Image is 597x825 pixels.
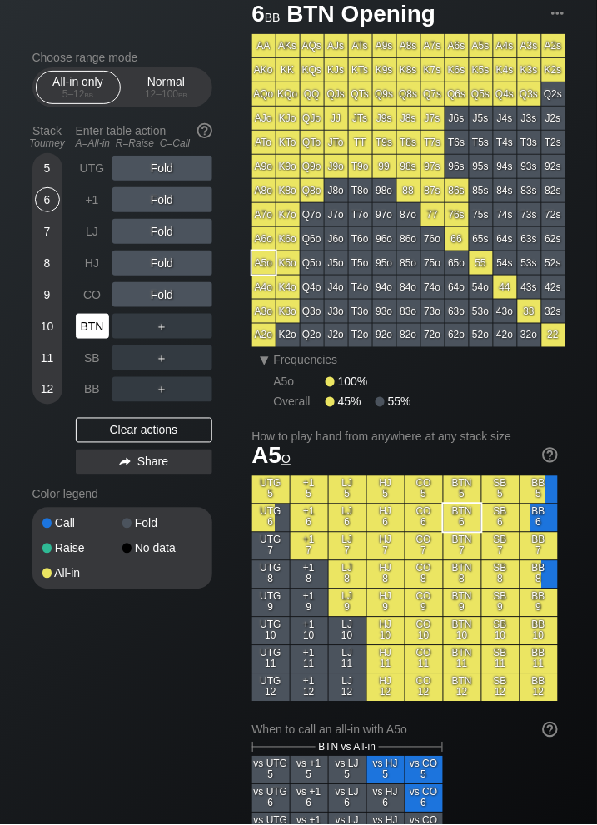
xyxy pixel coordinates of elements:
[541,721,560,739] img: help.32db89a4.svg
[301,82,324,106] div: QQ
[518,34,541,57] div: A3s
[367,589,405,617] div: HJ 9
[42,543,122,554] div: Raise
[518,82,541,106] div: Q3s
[112,282,212,307] div: Fold
[397,82,420,106] div: Q8s
[373,179,396,202] div: 98o
[542,227,565,251] div: 62s
[35,251,60,276] div: 8
[325,131,348,154] div: JTo
[329,757,366,784] div: vs LJ 5
[329,618,366,645] div: LJ 10
[76,219,109,244] div: LJ
[276,107,300,130] div: KJo
[494,58,517,82] div: K4s
[349,203,372,226] div: T7o
[32,481,212,508] div: Color legend
[518,155,541,178] div: 93s
[482,476,520,504] div: SB 5
[494,107,517,130] div: J4s
[276,58,300,82] div: KK
[445,179,469,202] div: 86s
[291,757,328,784] div: vs +1 5
[444,476,481,504] div: BTN 5
[76,377,109,402] div: BB
[112,314,212,339] div: ＋
[445,155,469,178] div: 96s
[35,282,60,307] div: 9
[520,589,558,617] div: BB 9
[276,179,300,202] div: K8o
[397,276,420,299] div: 84o
[76,345,109,370] div: SB
[35,219,60,244] div: 7
[252,276,276,299] div: A4o
[112,156,212,181] div: Fold
[520,646,558,673] div: BB 11
[520,561,558,589] div: BB 8
[405,646,443,673] div: CO 11
[397,227,420,251] div: 86o
[325,58,348,82] div: KJs
[397,131,420,154] div: T8s
[329,476,366,504] div: LJ 5
[373,203,396,226] div: 97o
[252,504,290,532] div: UTG 6
[265,7,281,25] span: bb
[291,589,328,617] div: +1 9
[349,300,372,323] div: T3o
[252,674,290,702] div: UTG 12
[301,58,324,82] div: KQs
[252,618,290,645] div: UTG 10
[367,476,405,504] div: HJ 5
[301,251,324,275] div: Q5o
[421,82,445,106] div: Q7s
[76,187,109,212] div: +1
[494,179,517,202] div: 84s
[373,251,396,275] div: 95o
[252,646,290,673] div: UTG 11
[367,646,405,673] div: HJ 11
[367,674,405,702] div: HJ 12
[421,300,445,323] div: 73o
[542,82,565,106] div: Q2s
[291,504,328,532] div: +1 6
[494,324,517,347] div: 42o
[76,450,212,475] div: Share
[26,137,69,149] div: Tourney
[42,518,122,529] div: Call
[470,324,493,347] div: 52o
[252,430,558,444] h2: How to play hand from anywhere at any stack size
[445,227,469,251] div: 66
[76,418,212,443] div: Clear actions
[373,324,396,347] div: 92o
[43,88,113,100] div: 5 – 12
[276,276,300,299] div: K4o
[397,179,420,202] div: 88
[482,561,520,589] div: SB 8
[252,58,276,82] div: AKo
[470,227,493,251] div: 65s
[397,300,420,323] div: 83o
[421,34,445,57] div: A7s
[252,155,276,178] div: A9o
[274,354,338,367] span: Frequencies
[349,58,372,82] div: KTs
[373,155,396,178] div: 99
[494,131,517,154] div: T4s
[128,72,205,103] div: Normal
[252,107,276,130] div: AJo
[445,58,469,82] div: K6s
[326,375,368,389] div: 100%
[325,300,348,323] div: J3o
[252,179,276,202] div: A8o
[325,34,348,57] div: AJs
[542,276,565,299] div: 42s
[329,646,366,673] div: LJ 11
[541,446,560,465] img: help.32db89a4.svg
[494,227,517,251] div: 64s
[32,51,212,64] h2: Choose range mode
[325,107,348,130] div: JJ
[542,203,565,226] div: 72s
